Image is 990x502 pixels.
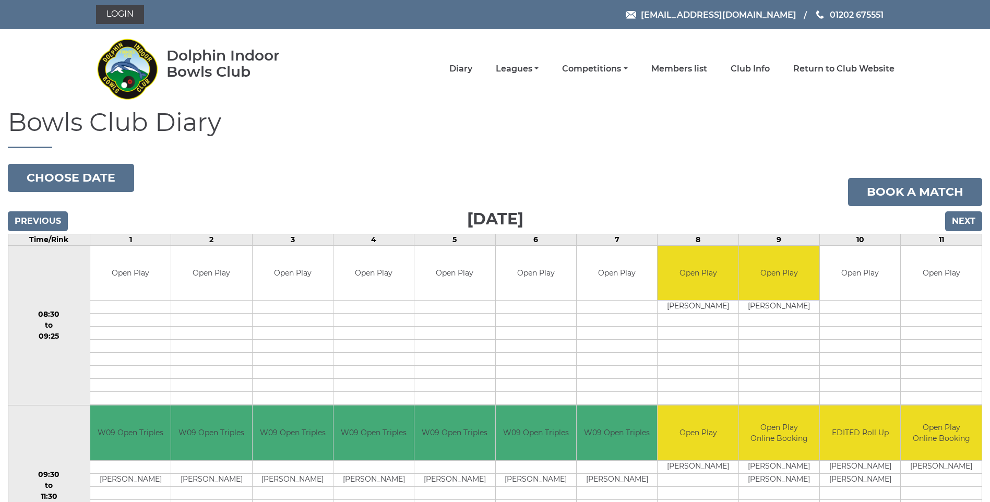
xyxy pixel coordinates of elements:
[333,405,414,460] td: W09 Open Triples
[414,234,495,245] td: 5
[820,460,900,473] td: [PERSON_NAME]
[253,405,333,460] td: W09 Open Triples
[641,9,796,19] span: [EMAIL_ADDRESS][DOMAIN_NAME]
[626,8,796,21] a: Email [EMAIL_ADDRESS][DOMAIN_NAME]
[945,211,982,231] input: Next
[848,178,982,206] a: Book a match
[90,234,171,245] td: 1
[90,405,171,460] td: W09 Open Triples
[171,246,252,301] td: Open Play
[496,246,576,301] td: Open Play
[815,8,884,21] a: Phone us 01202 675551
[96,32,159,105] img: Dolphin Indoor Bowls Club
[901,460,982,473] td: [PERSON_NAME]
[171,234,252,245] td: 2
[738,234,819,245] td: 9
[253,473,333,486] td: [PERSON_NAME]
[90,246,171,301] td: Open Play
[8,234,90,245] td: Time/Rink
[739,473,819,486] td: [PERSON_NAME]
[901,246,982,301] td: Open Play
[90,473,171,486] td: [PERSON_NAME]
[816,10,824,19] img: Phone us
[252,234,333,245] td: 3
[577,246,657,301] td: Open Play
[739,301,819,314] td: [PERSON_NAME]
[820,234,901,245] td: 10
[651,63,707,75] a: Members list
[166,47,313,80] div: Dolphin Indoor Bowls Club
[658,405,738,460] td: Open Play
[333,246,414,301] td: Open Play
[171,405,252,460] td: W09 Open Triples
[901,234,982,245] td: 11
[739,460,819,473] td: [PERSON_NAME]
[626,11,636,19] img: Email
[8,164,134,192] button: Choose date
[96,5,144,24] a: Login
[333,234,414,245] td: 4
[820,246,900,301] td: Open Play
[449,63,472,75] a: Diary
[562,63,627,75] a: Competitions
[8,245,90,405] td: 08:30 to 09:25
[577,405,657,460] td: W09 Open Triples
[414,473,495,486] td: [PERSON_NAME]
[496,473,576,486] td: [PERSON_NAME]
[658,234,738,245] td: 8
[658,301,738,314] td: [PERSON_NAME]
[820,405,900,460] td: EDITED Roll Up
[577,473,657,486] td: [PERSON_NAME]
[495,234,576,245] td: 6
[496,63,539,75] a: Leagues
[830,9,884,19] span: 01202 675551
[901,405,982,460] td: Open Play Online Booking
[8,211,68,231] input: Previous
[739,405,819,460] td: Open Play Online Booking
[658,246,738,301] td: Open Play
[820,473,900,486] td: [PERSON_NAME]
[577,234,658,245] td: 7
[739,246,819,301] td: Open Play
[8,109,982,148] h1: Bowls Club Diary
[793,63,894,75] a: Return to Club Website
[171,473,252,486] td: [PERSON_NAME]
[658,460,738,473] td: [PERSON_NAME]
[414,405,495,460] td: W09 Open Triples
[333,473,414,486] td: [PERSON_NAME]
[731,63,770,75] a: Club Info
[496,405,576,460] td: W09 Open Triples
[253,246,333,301] td: Open Play
[414,246,495,301] td: Open Play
